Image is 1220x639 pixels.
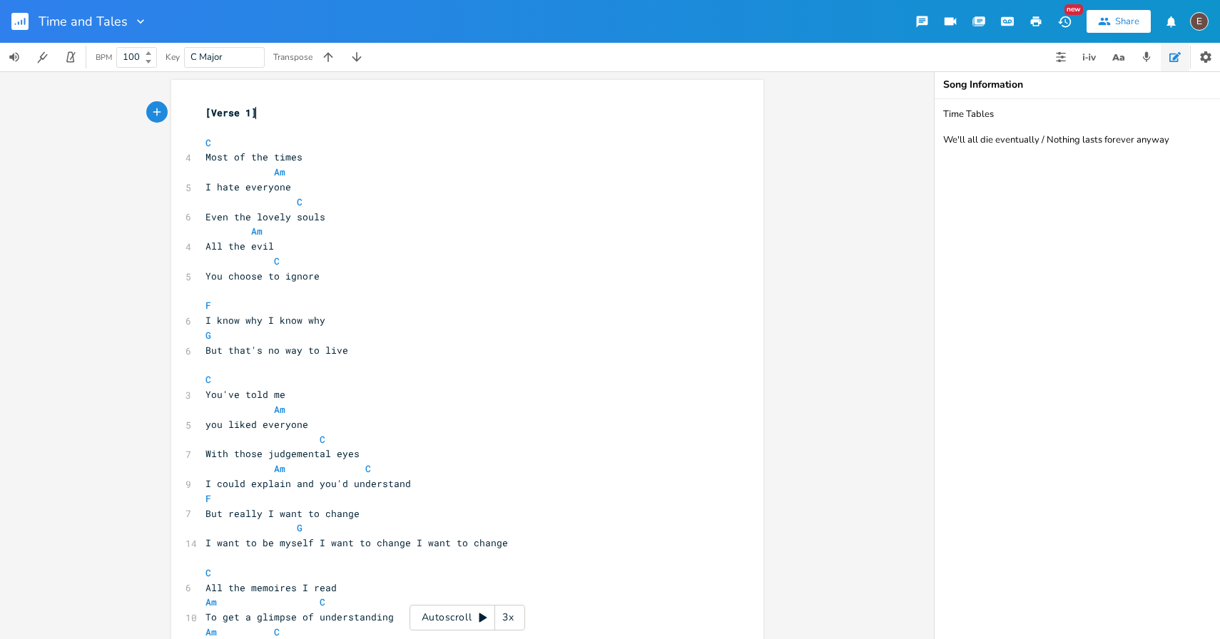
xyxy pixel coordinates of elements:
[205,447,360,460] span: With those judgemental eyes
[205,418,308,431] span: you liked everyone
[943,80,1211,90] div: Song Information
[205,270,320,282] span: You choose to ignore
[1050,9,1079,34] button: New
[205,595,217,608] span: Am
[205,299,211,312] span: F
[297,195,303,208] span: C
[190,51,223,63] span: C Major
[274,625,280,638] span: C
[205,536,508,549] span: I want to be myself I want to change I want to change
[1087,10,1151,33] button: Share
[39,15,128,28] span: Time and Tales
[205,388,285,401] span: You've told me
[205,329,211,342] span: G
[205,210,325,223] span: Even the lovely souls
[205,344,348,357] span: But that's no way to live
[205,477,411,490] span: I could explain and you'd understand
[274,403,285,416] span: Am
[205,106,257,119] span: [Verse 1]
[205,581,337,594] span: All the memoires I read
[495,605,521,630] div: 3x
[205,507,360,520] span: But really I want to change
[205,314,325,327] span: I know why I know why
[205,150,303,163] span: Most of the times
[205,566,211,579] span: C
[1064,4,1083,15] div: New
[166,53,180,61] div: Key
[273,53,312,61] div: Transpose
[205,625,217,638] span: Am
[205,180,291,193] span: I hate everyone
[205,240,274,252] span: All the evil
[205,136,211,149] span: C
[365,462,371,475] span: C
[297,521,303,534] span: G
[320,433,325,446] span: C
[205,610,394,623] span: To get a glimpse of understanding
[320,595,325,608] span: C
[205,373,211,386] span: C
[1190,5,1209,38] button: E
[96,53,112,61] div: BPM
[410,605,525,630] div: Autoscroll
[1190,12,1209,31] div: edward
[274,165,285,178] span: Am
[274,462,285,475] span: Am
[274,255,280,267] span: C
[935,99,1220,639] textarea: Time Tables We'll all die eventually / Nothing lasts forever anyway
[1115,15,1139,28] div: Share
[205,492,211,505] span: F
[251,225,263,237] span: Am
